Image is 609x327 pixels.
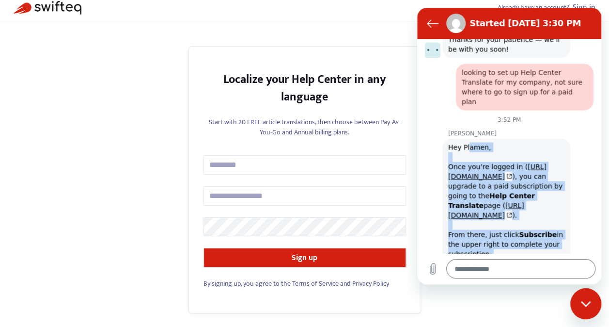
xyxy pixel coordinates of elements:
[203,278,406,289] div: and
[203,248,406,267] button: Sign up
[88,165,95,171] svg: (opens in a new tab)
[573,1,595,14] a: Sign in
[88,204,95,210] svg: (opens in a new tab)
[31,134,147,280] div: Hey Plamen, Once you’re logged in ( ), you can upgrade to a paid subscription by going to the pag...
[102,223,140,230] strong: Subscribe
[292,251,317,264] strong: Sign up
[203,278,291,289] span: By signing up, you agree to the
[417,8,601,284] iframe: Messaging window
[570,288,601,319] iframe: Button to launch messaging window, conversation in progress
[223,70,386,107] strong: Localize your Help Center in any language
[292,278,339,289] a: Terms of Service
[203,117,406,137] p: Start with 20 FREE article translations, then choose between Pay-As-You-Go and Annual billing plans.
[6,251,25,271] button: Upload file
[498,2,569,13] span: Already have an account?
[14,1,81,15] img: Swifteq
[352,278,389,289] a: Privacy Policy
[31,184,118,201] strong: Help Center Translate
